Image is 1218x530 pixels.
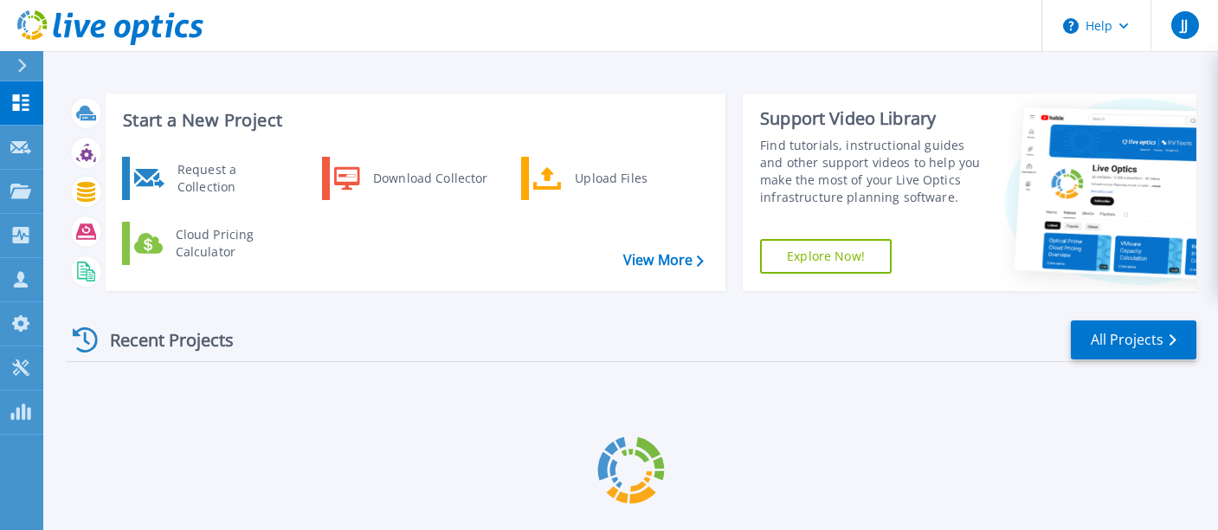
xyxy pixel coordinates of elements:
a: Cloud Pricing Calculator [122,222,300,265]
span: JJ [1181,18,1188,32]
div: Support Video Library [760,107,986,130]
div: Recent Projects [67,319,257,361]
a: Explore Now! [760,239,892,274]
div: Find tutorials, instructional guides and other support videos to help you make the most of your L... [760,137,986,206]
div: Download Collector [364,161,495,196]
a: Request a Collection [122,157,300,200]
a: View More [623,252,704,268]
a: Download Collector [322,157,499,200]
div: Request a Collection [169,161,295,196]
a: Upload Files [521,157,699,200]
div: Upload Files [566,161,694,196]
div: Cloud Pricing Calculator [167,226,295,261]
a: All Projects [1071,320,1196,359]
h3: Start a New Project [123,111,703,130]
